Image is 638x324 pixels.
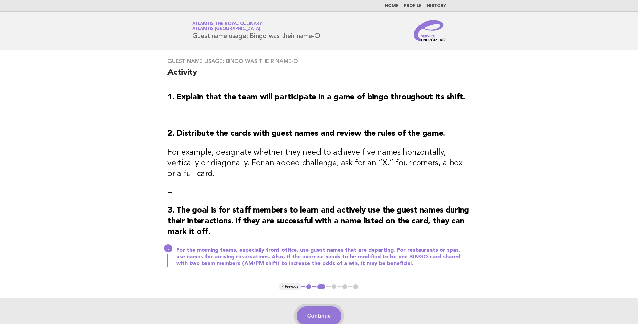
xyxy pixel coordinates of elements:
[167,206,469,236] strong: 3. The goal is for staff members to learn and actively use the guest names during their interacti...
[176,247,471,267] p: For the morning teams, especially front office, use guest names that are departing. For restauran...
[414,20,446,41] img: Service Energizers
[279,283,301,290] button: < Previous
[404,4,422,8] a: Profile
[167,130,445,138] strong: 2. Distribute the cards with guest names and review the rules of the game.
[167,93,465,101] strong: 1. Explain that the team will participate in a game of bingo throughout its shift.
[167,58,471,65] h3: Guest name usage: Bingo was their name-O
[385,4,399,8] a: Home
[167,67,471,84] h2: Activity
[192,22,320,39] h1: Guest name usage: Bingo was their name-O
[167,111,471,120] p: --
[192,22,262,31] a: Atlantis the Royal CulinaryAtlantis [GEOGRAPHIC_DATA]
[316,283,326,290] button: 2
[167,188,471,197] p: --
[192,27,260,31] span: Atlantis [GEOGRAPHIC_DATA]
[167,147,471,180] h3: For example, designate whether they need to achieve five names horizontally, vertically or diagon...
[305,283,312,290] button: 1
[427,4,446,8] a: History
